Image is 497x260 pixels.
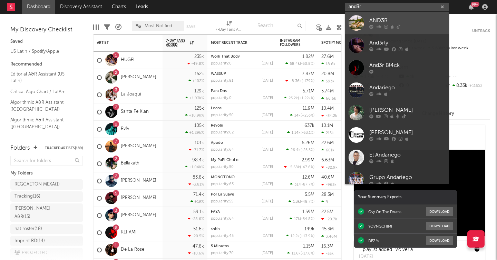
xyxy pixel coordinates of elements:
div: Recommended [10,60,83,69]
span: Most Notified [145,24,172,28]
div: ( ) [285,79,314,83]
div: [PERSON_NAME] A&R ( 15 ) [14,204,63,221]
div: 215k [321,131,334,135]
div: ( ) [286,234,314,238]
div: Artist [97,41,149,45]
div: My Discovery Checklist [10,26,83,34]
button: 99+ [469,4,474,10]
a: De La Rose [121,247,144,253]
span: -47.6 % [301,166,313,169]
span: +1.22k % [299,97,313,100]
div: [DATE] [262,182,273,186]
div: [DATE] [262,165,273,169]
div: -55k [321,251,334,256]
div: -82.9k [321,165,338,170]
div: Imprint RD ( 14 ) [14,237,45,245]
div: popularity: 64 [211,217,234,221]
div: Saved [10,38,83,46]
div: YOVNGCHIMI [368,224,392,229]
div: 6.63M [321,158,334,162]
div: popularity: 70 [211,251,234,255]
span: -5.58k [289,166,300,169]
div: Grupo Andariego [369,173,445,182]
div: [DATE] [262,251,273,255]
div: ( ) [284,96,314,100]
div: +10.9k % [185,113,204,118]
div: [DATE] [262,96,273,100]
div: My PaPi ChuLo [211,158,273,162]
div: 101k [195,141,204,145]
div: [DATE] [262,234,273,238]
div: Instagram Followers [280,39,304,47]
button: Download [426,222,453,230]
a: MONÓTONO [211,176,235,179]
div: -20.7k [321,217,337,221]
div: Work That Body [211,55,273,59]
a: REGGAETON MEXA(1) [10,179,83,190]
div: 28.3M [321,192,334,197]
div: 1.15M [303,244,314,249]
div: -963k [321,182,337,187]
div: Your Summary Exports [354,190,457,204]
span: -54.8 % [301,217,313,221]
div: FAYA [211,210,273,214]
span: 11.6k [292,252,301,256]
a: Revolú [211,124,223,128]
a: [PERSON_NAME] [121,212,156,218]
div: -- [444,72,490,81]
div: 10.4M [321,106,334,111]
div: 5.5M [305,192,314,197]
input: Search for artists [345,3,449,11]
div: AND3R [369,17,445,25]
div: 71.4k [193,192,204,197]
a: Imprint RD(14) [10,236,83,246]
a: [PERSON_NAME] [121,178,156,184]
div: Andariego [369,84,445,92]
div: Ovy On The Drums [368,209,401,214]
div: +19 % [191,199,204,204]
span: 23.2k [289,97,298,100]
div: ( ) [285,61,314,66]
div: 7.87M [302,72,314,76]
div: 5 Minutos [211,244,273,248]
div: MONÓTONO [211,176,273,179]
div: [PERSON_NAME] [369,129,445,137]
span: -87.7 % [301,183,313,187]
span: -179 % [303,79,313,83]
div: +102 % [188,79,204,83]
a: La Joaqui [121,92,141,98]
div: popularity: 63 [211,182,234,186]
div: 3.46M [321,234,337,239]
a: [PERSON_NAME] [121,74,156,80]
span: -25.5 % [302,148,313,152]
div: 59.1k [193,210,204,214]
a: Tracking(16) [10,191,83,202]
div: 98.4k [192,158,204,162]
span: -50.8 % [301,62,313,66]
input: Search for folders... [10,156,83,166]
div: -71.7 % [189,148,204,152]
button: Download [426,207,453,216]
span: 317 [294,183,300,187]
span: -63.1 % [302,131,313,135]
div: popularity: 62 [211,131,234,134]
div: 20.8M [321,72,334,76]
div: Folders [10,144,30,152]
div: 637k [304,123,314,128]
a: Por La Suave [211,193,234,197]
span: -17.6 % [302,252,313,256]
div: popularity: 50 [211,113,234,117]
a: [PERSON_NAME] A&R(15) [10,203,83,222]
a: Bellakath [121,161,139,167]
span: 12.2k [291,234,300,238]
div: 10.1M [321,123,333,128]
div: 83.8k [193,175,204,180]
div: 66.6k [321,96,336,101]
div: 7-Day Fans Added (7-Day Fans Added) [215,17,243,37]
div: 5.26M [302,141,314,145]
button: Tracked Artists(189) [45,147,83,150]
a: [PERSON_NAME] [345,101,449,124]
div: +1.93k % [185,96,204,100]
div: 125k [195,106,204,111]
a: nat roster(18) [10,224,83,234]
